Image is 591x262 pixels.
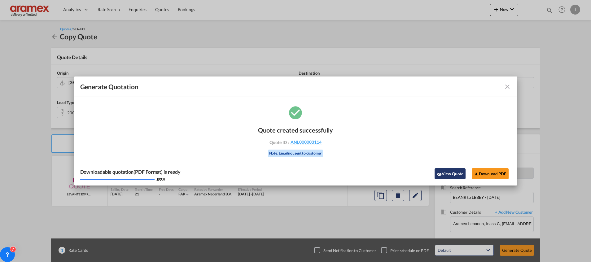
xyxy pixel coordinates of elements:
[80,83,138,91] span: Generate Quotation
[156,177,165,181] div: 100 %
[80,168,181,175] div: Downloadable quotation(PDF Format) is ready
[258,126,333,134] div: Quote created successfully
[291,139,322,145] span: ANL000003114
[288,105,303,120] md-icon: icon-checkbox-marked-circle
[260,139,331,145] div: Quote ID :
[435,168,466,179] button: icon-eyeView Quote
[474,172,479,177] md-icon: icon-download
[437,172,442,177] md-icon: icon-eye
[268,150,323,157] div: Note: Email not sent to customer
[74,76,517,186] md-dialog: Generate Quotation Quote ...
[504,83,511,90] md-icon: icon-close fg-AAA8AD cursor m-0
[472,168,509,179] button: Download PDF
